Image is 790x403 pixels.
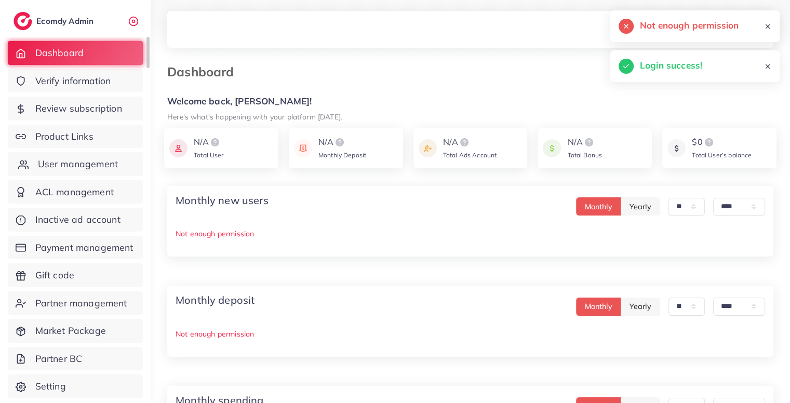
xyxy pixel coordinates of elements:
[176,328,765,340] p: Not enough permission
[35,46,84,60] span: Dashboard
[35,380,66,393] span: Setting
[8,152,143,176] a: User management
[583,136,595,149] img: logo
[35,297,127,310] span: Partner management
[35,74,111,88] span: Verify information
[209,136,221,149] img: logo
[8,263,143,287] a: Gift code
[692,136,752,149] div: $0
[318,151,366,159] span: Monthly Deposit
[576,197,621,216] button: Monthly
[35,324,106,338] span: Market Package
[35,130,93,143] span: Product Links
[36,16,96,26] h2: Ecomdy Admin
[543,136,561,160] img: icon payment
[443,136,497,149] div: N/A
[640,19,739,32] h5: Not enough permission
[621,197,660,216] button: Yearly
[167,64,242,79] h3: Dashboard
[8,69,143,93] a: Verify information
[8,97,143,120] a: Review subscription
[318,136,366,149] div: N/A
[8,319,143,343] a: Market Package
[167,96,773,107] h5: Welcome back, [PERSON_NAME]!
[38,157,118,171] span: User management
[14,12,96,30] a: logoEcomdy Admin
[169,136,188,160] img: icon payment
[576,298,621,316] button: Monthly
[176,227,765,240] p: Not enough permission
[294,136,312,160] img: icon payment
[176,294,255,306] h4: Monthly deposit
[14,12,32,30] img: logo
[333,136,346,149] img: logo
[640,59,702,72] h5: Login success!
[35,102,122,115] span: Review subscription
[8,180,143,204] a: ACL management
[8,125,143,149] a: Product Links
[35,352,83,366] span: Partner BC
[567,151,602,159] span: Total Bonus
[8,208,143,232] a: Inactive ad account
[667,136,686,160] img: icon payment
[176,194,269,207] h4: Monthly new users
[458,136,471,149] img: logo
[35,241,133,254] span: Payment management
[35,185,114,199] span: ACL management
[692,151,752,159] span: Total User’s balance
[8,347,143,371] a: Partner BC
[419,136,437,160] img: icon payment
[8,374,143,398] a: Setting
[8,291,143,315] a: Partner management
[443,151,497,159] span: Total Ads Account
[194,136,224,149] div: N/A
[167,112,342,121] small: Here's what's happening with your platform [DATE].
[35,268,74,282] span: Gift code
[621,298,660,316] button: Yearly
[194,151,224,159] span: Total User
[35,213,120,226] span: Inactive ad account
[8,236,143,260] a: Payment management
[703,136,715,149] img: logo
[8,41,143,65] a: Dashboard
[567,136,602,149] div: N/A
